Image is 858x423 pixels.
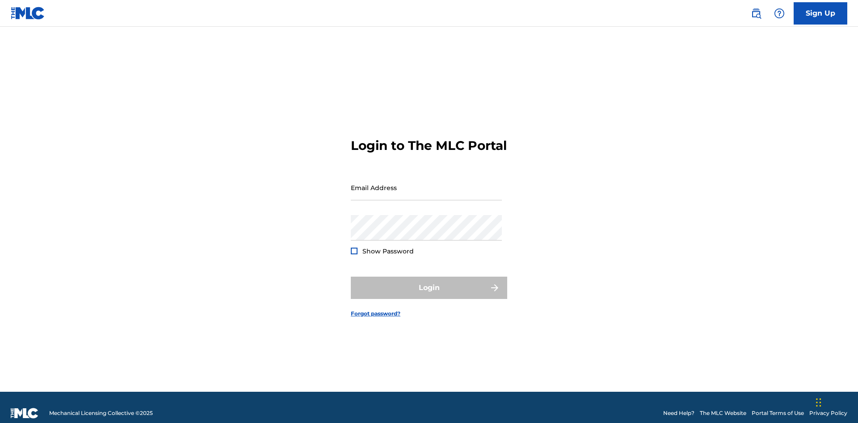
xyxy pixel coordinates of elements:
[11,7,45,20] img: MLC Logo
[752,409,804,417] a: Portal Terms of Use
[794,2,847,25] a: Sign Up
[351,310,400,318] a: Forgot password?
[362,247,414,255] span: Show Password
[663,409,694,417] a: Need Help?
[351,138,507,153] h3: Login to The MLC Portal
[700,409,746,417] a: The MLC Website
[49,409,153,417] span: Mechanical Licensing Collective © 2025
[751,8,761,19] img: search
[813,380,858,423] iframe: Chat Widget
[11,408,38,419] img: logo
[770,4,788,22] div: Help
[809,409,847,417] a: Privacy Policy
[774,8,785,19] img: help
[747,4,765,22] a: Public Search
[816,389,821,416] div: Drag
